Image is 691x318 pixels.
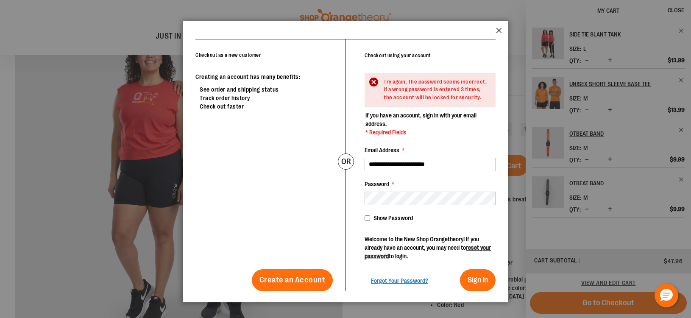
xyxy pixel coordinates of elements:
[252,269,333,291] a: Create an Account
[195,73,333,81] p: Creating an account has many benefits:
[371,276,428,285] a: Forgot Your Password?
[365,147,399,153] span: Email Address
[384,78,487,102] div: Try again. The password seems incorrect. If a wrong password is entered 3 times, the account will...
[655,284,678,307] button: Hello, have a question? Let’s chat.
[365,53,431,59] strong: Checkout using your account
[365,244,491,259] a: reset your password
[365,235,496,260] p: Welcome to the New Shop Orangetheory! If you already have an account, you may need to to login.
[200,102,333,111] li: Check out faster
[259,275,326,285] span: Create an Account
[338,153,354,170] div: or
[373,215,413,221] span: Show Password
[365,181,389,187] span: Password
[468,276,488,284] span: Sign In
[200,85,333,94] li: See order and shipping status
[195,52,261,58] strong: Checkout as a new customer
[365,112,476,127] span: If you have an account, sign in with your email address.
[460,269,496,291] button: Sign In
[365,128,495,137] span: * Required Fields
[200,94,333,102] li: Track order history
[371,277,428,284] span: Forgot Your Password?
